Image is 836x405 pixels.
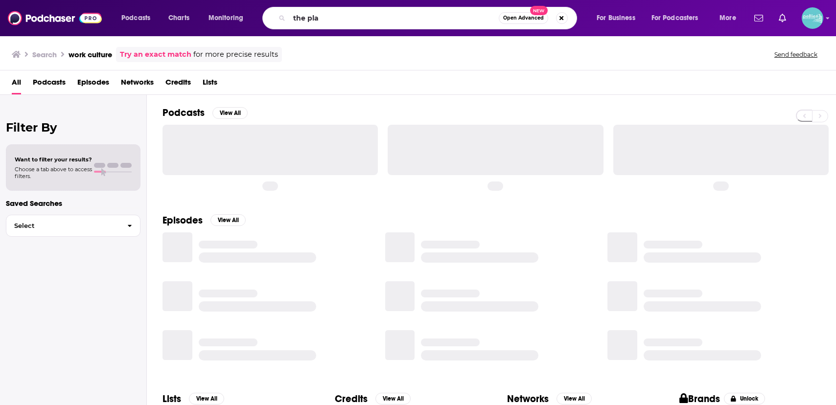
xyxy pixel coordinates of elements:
[503,16,544,21] span: Open Advanced
[590,10,648,26] button: open menu
[32,50,57,59] h3: Search
[193,49,278,60] span: for more precise results
[375,393,411,405] button: View All
[163,107,205,119] h2: Podcasts
[212,107,248,119] button: View All
[530,6,548,15] span: New
[120,49,191,60] a: Try an exact match
[77,74,109,94] a: Episodes
[203,74,217,94] a: Lists
[651,11,698,25] span: For Podcasters
[163,107,248,119] a: PodcastsView All
[15,166,92,180] span: Choose a tab above to access filters.
[771,50,820,59] button: Send feedback
[162,10,195,26] a: Charts
[8,9,102,27] img: Podchaser - Follow, Share and Rate Podcasts
[750,10,767,26] a: Show notifications dropdown
[12,74,21,94] a: All
[6,215,140,237] button: Select
[272,7,586,29] div: Search podcasts, credits, & more...
[121,74,154,94] a: Networks
[289,10,499,26] input: Search podcasts, credits, & more...
[6,120,140,135] h2: Filter By
[69,50,112,59] h3: work culture
[6,199,140,208] p: Saved Searches
[163,214,203,226] h2: Episodes
[209,11,243,25] span: Monitoring
[802,7,823,29] span: Logged in as JessicaPellien
[557,393,592,405] button: View All
[802,7,823,29] img: User Profile
[720,11,736,25] span: More
[802,7,823,29] button: Show profile menu
[679,393,720,405] h2: Brands
[163,393,181,405] h2: Lists
[189,393,224,405] button: View All
[775,10,790,26] a: Show notifications dropdown
[335,393,368,405] h2: Credits
[165,74,191,94] a: Credits
[15,156,92,163] span: Want to filter your results?
[33,74,66,94] a: Podcasts
[713,10,748,26] button: open menu
[507,393,549,405] h2: Networks
[168,11,189,25] span: Charts
[6,223,119,229] span: Select
[335,393,411,405] a: CreditsView All
[163,214,246,226] a: EpisodesView All
[645,10,713,26] button: open menu
[115,10,163,26] button: open menu
[121,11,150,25] span: Podcasts
[507,393,592,405] a: NetworksView All
[499,12,548,24] button: Open AdvancedNew
[597,11,635,25] span: For Business
[202,10,256,26] button: open menu
[210,214,246,226] button: View All
[163,393,224,405] a: ListsView All
[724,393,766,405] button: Unlock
